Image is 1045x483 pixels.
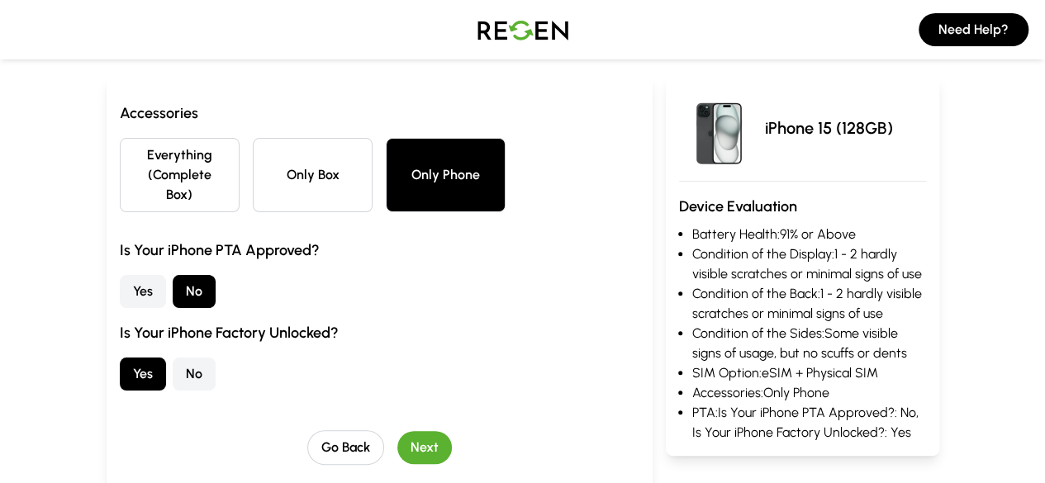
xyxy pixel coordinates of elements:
[120,358,166,391] button: Yes
[692,383,926,403] li: Accessories: Only Phone
[173,275,216,308] button: No
[120,102,639,125] h3: Accessories
[692,244,926,284] li: Condition of the Display: 1 - 2 hardly visible scratches or minimal signs of use
[679,195,926,218] h3: Device Evaluation
[692,324,926,363] li: Condition of the Sides: Some visible signs of usage, but no scuffs or dents
[253,138,373,212] button: Only Box
[120,275,166,308] button: Yes
[307,430,384,465] button: Go Back
[692,225,926,244] li: Battery Health: 91% or Above
[692,403,926,443] li: PTA: Is Your iPhone PTA Approved?: No, Is Your iPhone Factory Unlocked?: Yes
[765,116,893,140] p: iPhone 15 (128GB)
[919,13,1028,46] button: Need Help?
[692,284,926,324] li: Condition of the Back: 1 - 2 hardly visible scratches or minimal signs of use
[120,138,240,212] button: Everything (Complete Box)
[173,358,216,391] button: No
[465,7,581,53] img: Logo
[397,431,452,464] button: Next
[692,363,926,383] li: SIM Option: eSIM + Physical SIM
[120,321,639,344] h3: Is Your iPhone Factory Unlocked?
[120,239,639,262] h3: Is Your iPhone PTA Approved?
[386,138,506,212] button: Only Phone
[679,88,758,168] img: iPhone 15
